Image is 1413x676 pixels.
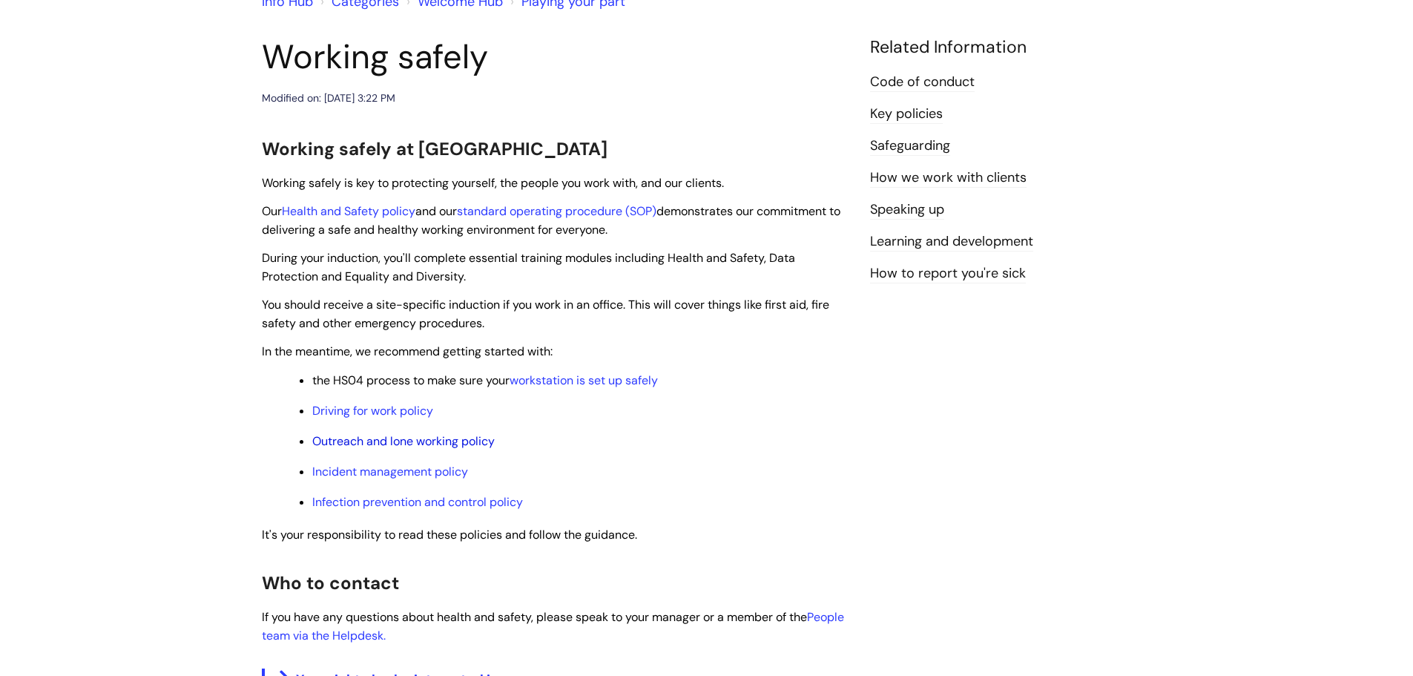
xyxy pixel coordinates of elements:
a: Driving for work policy [312,403,433,419]
a: Health and Safety policy [282,203,415,219]
span: Working safely is key to protecting yourself, the people you work with, and our clients. [262,175,724,191]
span: If you have any questions about health and safety, please speak to your manager or a member of the [262,609,844,643]
span: Who to contact [262,571,399,594]
span: Our and our demonstrates our commitment to delivering a safe and healthy working environment for ... [262,203,840,237]
a: Speaking up [870,200,944,220]
a: standard operating procedure (SOP) [457,203,656,219]
a: workstation is set up safely [510,373,658,388]
span: You should receive a site-specific induction if you work in an office. This will cover things lik... [262,297,829,331]
a: Safeguarding [870,137,950,156]
h1: Working safely [262,37,848,77]
span: the HS04 process to make sure your [312,373,658,388]
div: Modified on: [DATE] 3:22 PM [262,89,395,108]
h4: Related Information [870,37,1152,58]
span: Working safely at [GEOGRAPHIC_DATA] [262,137,607,160]
span: It's your responsibility to read these policies and follow the guidance. [262,527,637,542]
a: How we work with clients [870,168,1027,188]
a: Infection prevention and control policy [312,494,523,510]
span: During your induction, you'll complete essential training modules including Health and Safety, Da... [262,250,795,284]
a: How to report you're sick [870,264,1026,283]
span: In the meantime, we recommend getting started with: [262,344,553,359]
a: Code of conduct [870,73,975,92]
a: Incident management policy [312,464,468,479]
a: Learning and development [870,232,1033,252]
a: Key policies [870,105,943,124]
a: Outreach and lone working policy [312,433,495,449]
